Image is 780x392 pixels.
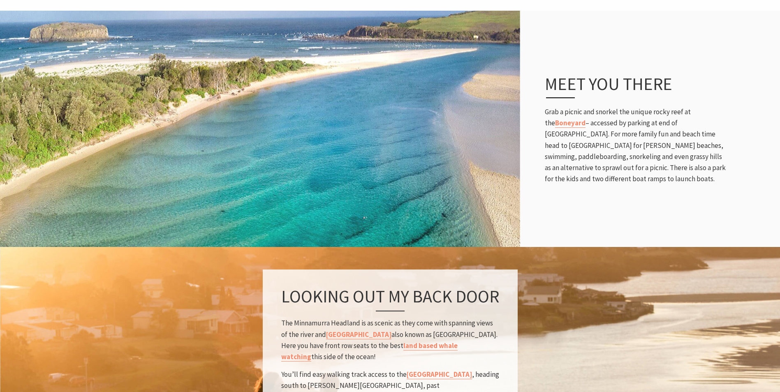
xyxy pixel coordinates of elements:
[555,118,586,128] a: Boneyard
[326,330,391,339] a: [GEOGRAPHIC_DATA]
[545,106,726,184] p: Grab a picnic and snorkel the unique rocky reef at the – accessed by parking at end of [GEOGRAPHI...
[281,286,499,311] h3: Looking out my back door
[281,318,499,362] p: The Minnamurra Headland is as scenic as they come with spanning views of the river and also known...
[545,74,708,98] h3: Meet you There
[407,370,472,379] a: [GEOGRAPHIC_DATA]
[281,341,458,362] a: land based whale watching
